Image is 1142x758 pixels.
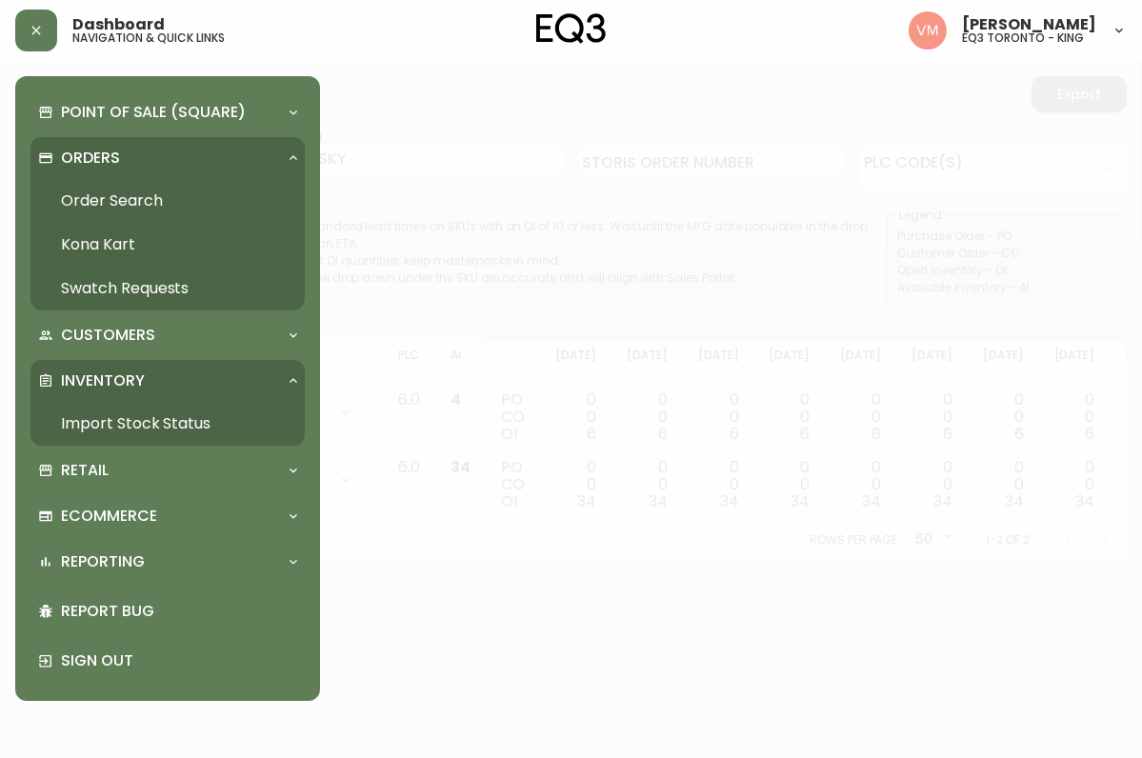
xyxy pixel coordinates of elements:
[72,17,165,32] span: Dashboard
[61,506,157,527] p: Ecommerce
[61,102,246,123] p: Point of Sale (Square)
[30,587,305,636] div: Report Bug
[61,601,297,622] p: Report Bug
[30,402,305,446] a: Import Stock Status
[536,13,607,44] img: logo
[30,314,305,356] div: Customers
[61,650,297,671] p: Sign Out
[30,541,305,583] div: Reporting
[909,11,947,50] img: 0f63483a436850f3a2e29d5ab35f16df
[61,551,145,572] p: Reporting
[30,360,305,402] div: Inventory
[30,449,305,491] div: Retail
[61,370,145,391] p: Inventory
[30,91,305,133] div: Point of Sale (Square)
[962,17,1096,32] span: [PERSON_NAME]
[30,179,305,223] a: Order Search
[30,267,305,310] a: Swatch Requests
[61,460,109,481] p: Retail
[962,32,1084,44] h5: eq3 toronto - king
[30,636,305,686] div: Sign Out
[61,148,120,169] p: Orders
[30,223,305,267] a: Kona Kart
[30,495,305,537] div: Ecommerce
[61,325,155,346] p: Customers
[72,32,225,44] h5: navigation & quick links
[30,137,305,179] div: Orders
